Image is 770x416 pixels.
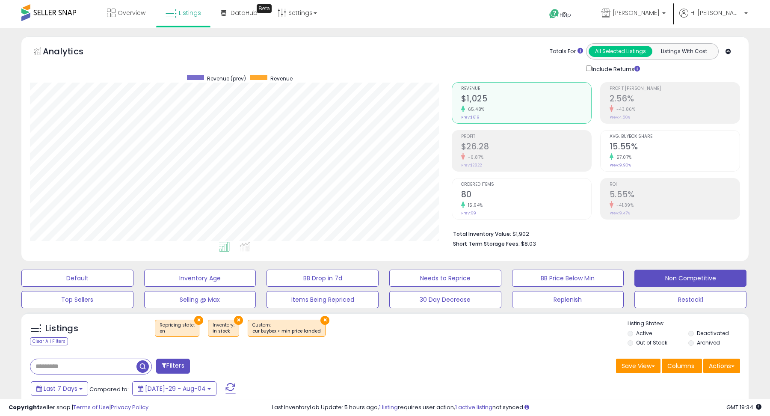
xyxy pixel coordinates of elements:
button: 30 Day Decrease [389,291,501,308]
button: Items Being Repriced [267,291,379,308]
small: Prev: 9.90% [610,163,631,168]
button: Filters [156,359,190,374]
small: Prev: $28.22 [461,163,482,168]
button: Listings With Cost [652,46,716,57]
div: seller snap | | [9,404,148,412]
b: Short Term Storage Fees: [453,240,520,247]
label: Archived [697,339,720,346]
small: Prev: 69 [461,211,476,216]
a: Hi [PERSON_NAME] [679,9,748,28]
button: [DATE]-29 - Aug-04 [132,381,216,396]
small: -6.87% [465,154,484,160]
button: Save View [616,359,660,373]
button: Non Competitive [634,270,746,287]
button: Columns [662,359,702,373]
button: Top Sellers [21,291,133,308]
h5: Listings [45,323,78,335]
div: in stock [213,328,234,334]
span: [DATE]-29 - Aug-04 [145,384,206,393]
small: 57.07% [613,154,632,160]
div: Clear All Filters [30,337,68,345]
button: Inventory Age [144,270,256,287]
span: ROI [610,182,740,187]
button: × [194,316,203,325]
span: Help [560,11,571,18]
h2: $26.28 [461,142,591,153]
small: -41.39% [613,202,634,208]
h2: 5.55% [610,190,740,201]
span: Ordered Items [461,182,591,187]
label: Active [636,330,652,337]
a: Terms of Use [73,403,110,411]
div: Include Returns [580,64,650,74]
button: Restock1 [634,291,746,308]
small: -43.86% [613,106,636,113]
h2: 80 [461,190,591,201]
a: Help [542,2,588,28]
strong: Copyright [9,403,40,411]
button: Needs to Reprice [389,270,501,287]
span: Last 7 Days [44,384,77,393]
small: Prev: $619 [461,115,480,120]
button: Default [21,270,133,287]
span: Compared to: [89,385,129,393]
button: BB Price Below Min [512,270,624,287]
h5: Analytics [43,45,100,59]
span: Revenue (prev) [207,75,246,82]
i: Get Help [549,9,560,19]
a: 1 listing [379,403,398,411]
span: Inventory : [213,322,234,335]
button: Actions [703,359,740,373]
li: $1,902 [453,228,734,238]
label: Deactivated [697,330,729,337]
label: Out of Stock [636,339,667,346]
div: Last InventoryLab Update: 5 hours ago, requires user action, not synced. [272,404,761,412]
span: Avg. Buybox Share [610,134,740,139]
a: 1 active listing [455,403,492,411]
p: Listing States: [628,320,748,328]
button: All Selected Listings [589,46,652,57]
h2: 15.55% [610,142,740,153]
span: Hi [PERSON_NAME] [690,9,742,17]
span: Revenue [270,75,293,82]
button: Selling @ Max [144,291,256,308]
div: Totals For [550,48,583,56]
span: Repricing state : [160,322,195,335]
span: [PERSON_NAME] [613,9,660,17]
small: Prev: 9.47% [610,211,630,216]
span: Revenue [461,86,591,91]
h2: 2.56% [610,94,740,105]
span: DataHub [231,9,258,17]
button: Last 7 Days [31,381,88,396]
button: × [234,316,243,325]
button: BB Drop in 7d [267,270,379,287]
div: Tooltip anchor [257,4,272,13]
a: Privacy Policy [111,403,148,411]
b: Total Inventory Value: [453,230,511,238]
span: Listings [179,9,201,17]
button: × [320,316,329,325]
h2: $1,025 [461,94,591,105]
span: Custom: [252,322,321,335]
small: 65.48% [465,106,485,113]
span: Columns [667,362,694,370]
button: Replenish [512,291,624,308]
span: 2025-08-12 19:34 GMT [726,403,761,411]
span: $8.03 [521,240,536,248]
span: Profit [PERSON_NAME] [610,86,740,91]
div: on [160,328,195,334]
div: cur buybox < min price landed [252,328,321,334]
span: Overview [118,9,145,17]
small: Prev: 4.56% [610,115,630,120]
small: 15.94% [465,202,483,208]
span: Profit [461,134,591,139]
